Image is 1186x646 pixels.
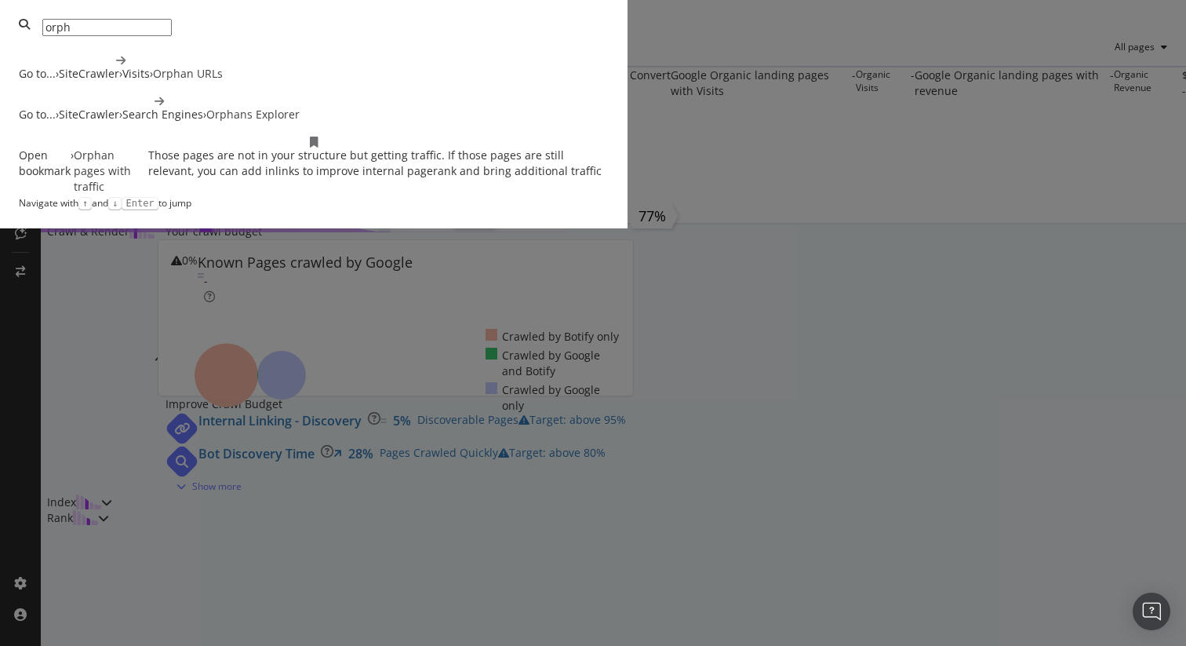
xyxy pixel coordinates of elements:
[1133,593,1170,630] div: Open Intercom Messenger
[153,66,223,82] div: Orphan URLs
[122,66,150,82] div: Visits
[19,148,71,195] div: Open bookmark
[150,66,153,82] div: ›
[78,197,92,210] kbd: ↑
[19,196,122,210] div: Navigate with and
[122,196,191,210] div: to jump
[119,66,122,82] div: ›
[56,107,59,122] div: ›
[71,148,74,195] div: ›
[59,66,119,82] div: SiteCrawler
[59,107,119,122] div: SiteCrawler
[206,107,300,122] div: Orphans Explorer
[19,107,56,122] div: Go to...
[122,107,203,122] div: Search Engines
[119,107,122,122] div: ›
[108,197,122,210] kbd: ↓
[122,197,158,210] kbd: Enter
[56,66,59,82] div: ›
[203,107,206,122] div: ›
[148,148,609,195] div: Those pages are not in your structure but getting traffic. If those pages are still relevant, you...
[42,19,172,36] input: Type a command or search…
[74,148,136,195] div: Orphan pages with traffic
[19,66,56,82] div: Go to...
